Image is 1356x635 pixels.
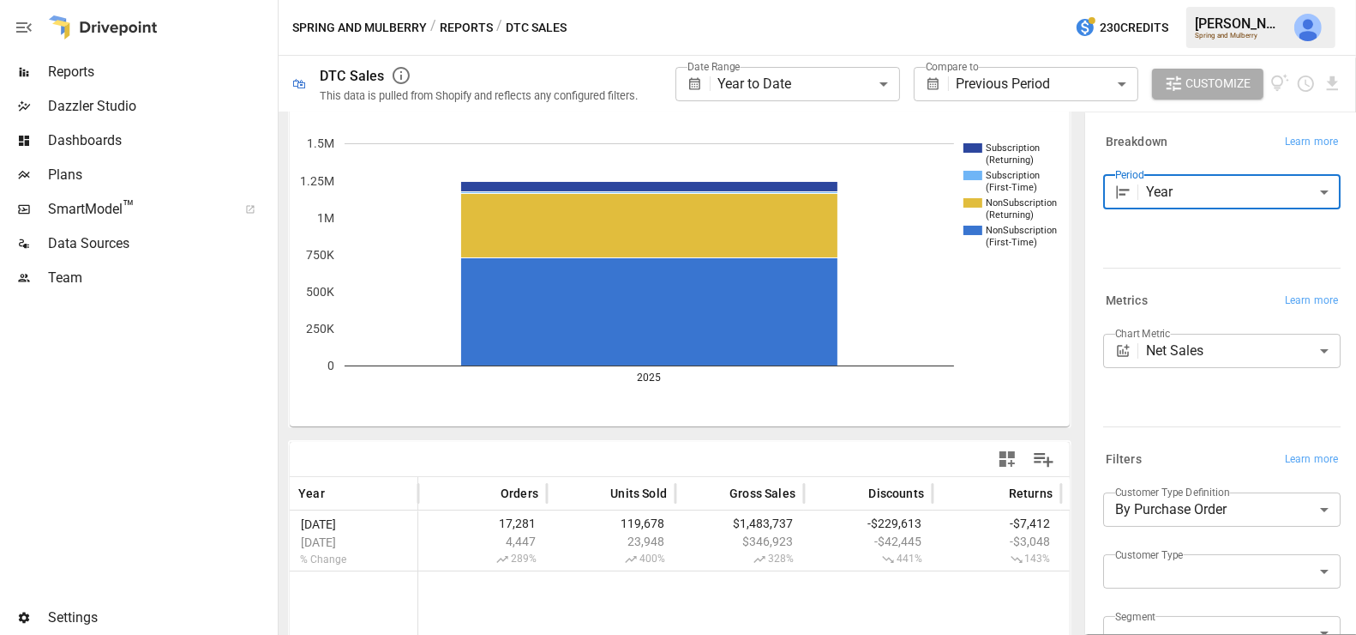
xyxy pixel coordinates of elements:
[1024,440,1063,479] button: Manage Columns
[1270,69,1290,100] button: View documentation
[941,553,1053,566] span: 143%
[585,481,609,505] button: Sort
[986,209,1034,221] text: (Returning)
[320,68,384,84] div: DTC Sales
[48,608,274,628] span: Settings
[687,59,741,74] label: Date Range
[427,517,538,530] span: 17,281
[427,535,538,548] span: 4,447
[307,136,334,150] text: 1.5M
[1296,74,1316,94] button: Schedule report
[306,248,334,262] text: 750K
[1115,485,1230,499] label: Customer Type Definition
[298,535,409,549] span: [DATE]
[684,553,795,566] span: 328%
[1285,451,1338,469] span: Learn more
[430,17,436,39] div: /
[684,517,795,530] span: $1,483,737
[48,199,226,220] span: SmartModel
[941,535,1053,548] span: -$3,048
[440,17,493,39] button: Reports
[986,182,1037,193] text: (First-Time)
[638,372,662,384] text: 2025
[327,481,351,505] button: Sort
[1106,451,1142,469] h6: Filters
[868,485,924,502] span: Discounts
[317,211,334,225] text: 1M
[843,481,867,505] button: Sort
[610,485,667,502] span: Units Sold
[1284,3,1332,51] button: Julie Wilton
[986,197,1057,209] text: NonSubscription
[298,553,409,565] span: % Change
[1115,326,1171,341] label: Chart Metric
[1146,175,1341,209] div: Year
[1285,293,1338,310] span: Learn more
[306,285,334,299] text: 500K
[475,481,499,505] button: Sort
[427,553,538,566] span: 289%
[986,142,1040,154] text: Subscription
[1294,14,1322,41] img: Julie Wilton
[48,268,274,288] span: Team
[298,517,409,531] span: [DATE]
[1068,12,1175,44] button: 230Credits
[48,165,274,185] span: Plans
[986,170,1040,181] text: Subscription
[496,17,502,39] div: /
[1100,17,1168,39] span: 230 Credits
[983,481,1007,505] button: Sort
[555,535,667,548] span: 23,948
[813,535,924,548] span: -$42,445
[123,197,135,218] span: ™
[1106,292,1148,311] h6: Metrics
[1115,167,1144,182] label: Period
[501,485,538,502] span: Orders
[300,174,334,188] text: 1.25M
[320,89,638,102] div: This data is pulled from Shopify and reflects any configured filters.
[292,17,427,39] button: Spring and Mulberry
[555,553,667,566] span: 400%
[298,485,325,502] span: Year
[717,76,791,92] span: Year to Date
[1195,32,1284,39] div: Spring and Mulberry
[1146,334,1341,368] div: Net Sales
[704,481,728,505] button: Sort
[926,59,979,74] label: Compare to
[1323,74,1342,94] button: Download report
[1106,133,1167,152] h6: Breakdown
[1115,609,1155,624] label: Segment
[306,322,334,336] text: 250K
[1115,547,1184,562] label: Customer Type
[729,485,795,502] span: Gross Sales
[1009,485,1053,502] span: Returns
[813,517,924,530] span: -$229,613
[48,96,274,117] span: Dazzler Studio
[1285,134,1338,151] span: Learn more
[986,237,1037,248] text: (First-Time)
[327,359,334,372] text: 0
[956,76,1050,92] span: Previous Period
[555,517,667,530] span: 119,678
[1152,69,1263,100] button: Customize
[290,118,1071,426] svg: A chart.
[684,535,795,548] span: $346,923
[48,130,274,151] span: Dashboards
[1186,73,1251,94] span: Customize
[813,553,924,566] span: 441%
[1103,493,1341,527] div: By Purchase Order
[48,233,274,254] span: Data Sources
[48,62,274,82] span: Reports
[941,517,1053,530] span: -$7,412
[986,225,1057,236] text: NonSubscription
[292,76,306,92] div: 🛍
[986,154,1034,166] text: (Returning)
[1195,15,1284,32] div: [PERSON_NAME]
